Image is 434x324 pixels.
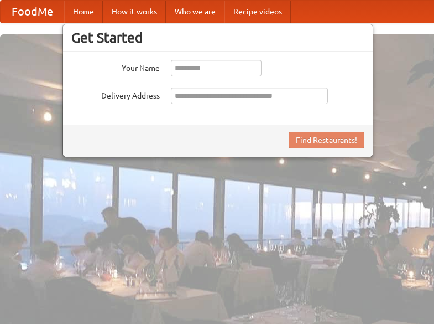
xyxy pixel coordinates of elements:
[71,88,160,101] label: Delivery Address
[103,1,166,23] a: How it works
[1,1,64,23] a: FoodMe
[166,1,224,23] a: Who we are
[289,132,364,148] button: Find Restaurants!
[64,1,103,23] a: Home
[71,29,364,46] h3: Get Started
[71,60,160,74] label: Your Name
[224,1,291,23] a: Recipe videos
